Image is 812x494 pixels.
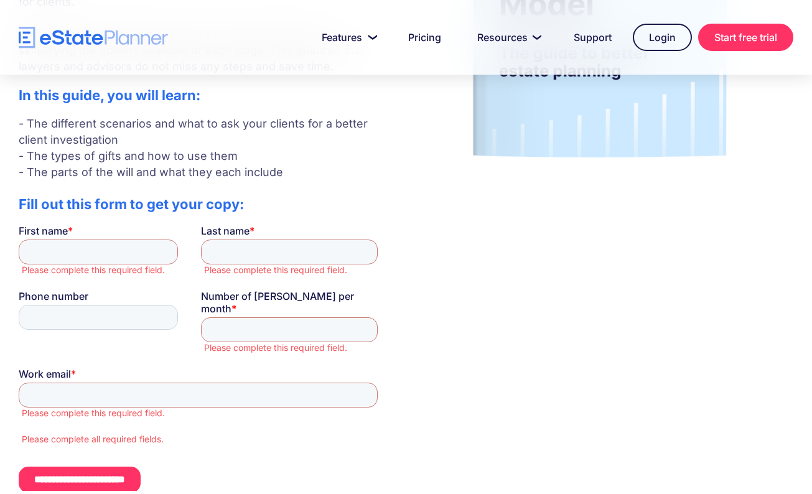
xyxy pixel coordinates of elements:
[698,24,793,51] a: Start free trial
[19,196,383,212] h2: Fill out this form to get your copy:
[185,40,365,51] label: Please complete this required field.
[307,25,387,50] a: Features
[19,87,383,103] h2: In this guide, you will learn:
[633,24,692,51] a: Login
[3,183,364,194] label: Please complete this required field.
[393,25,456,50] a: Pricing
[19,116,383,180] p: - The different scenarios and what to ask your clients for a better client investigation - The ty...
[182,65,335,90] span: Number of [PERSON_NAME] per month
[19,225,383,491] iframe: Form 0
[19,27,168,49] a: home
[462,25,553,50] a: Resources
[185,118,365,129] label: Please complete this required field.
[559,25,627,50] a: Support
[3,209,364,220] label: Please complete all required fields.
